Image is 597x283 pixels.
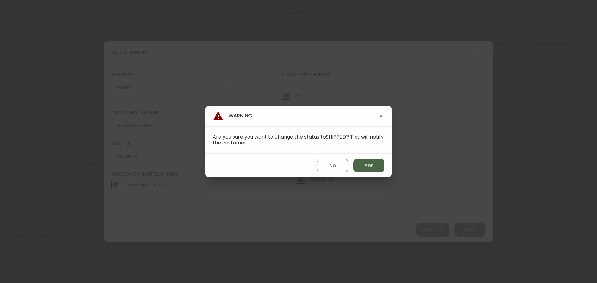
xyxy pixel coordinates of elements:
[329,162,336,169] span: No
[213,133,384,146] span: Are you sure you want to change the status to SHIPPED ? This will notify the customer.
[353,159,384,172] button: Yes
[364,162,373,169] span: Yes
[213,111,252,121] h4: Warning
[317,159,348,172] button: No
